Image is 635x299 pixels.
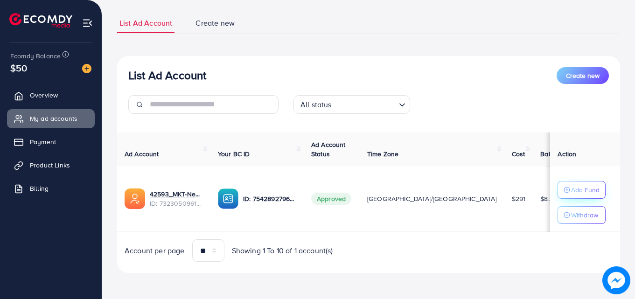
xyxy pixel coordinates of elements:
span: All status [299,98,334,111]
span: Showing 1 To 10 of 1 account(s) [232,245,333,256]
span: $8.96 [540,194,557,203]
span: Balance [540,149,565,159]
span: ID: 7323050961424007170 [150,199,203,208]
span: Ad Account [125,149,159,159]
button: Withdraw [558,206,606,224]
span: List Ad Account [119,18,172,28]
img: menu [82,18,93,28]
a: Billing [7,179,95,198]
span: Time Zone [367,149,398,159]
span: Action [558,149,576,159]
img: image [602,266,630,294]
span: $50 [10,61,27,75]
div: <span class='underline'>42593_MKT-New_1705030690861</span></br>7323050961424007170 [150,189,203,209]
a: Payment [7,132,95,151]
p: Withdraw [571,209,598,221]
img: ic-ba-acc.ded83a64.svg [218,188,238,209]
img: image [82,64,91,73]
span: Billing [30,184,49,193]
span: Ad Account Status [311,140,346,159]
span: Payment [30,137,56,146]
span: Product Links [30,160,70,170]
span: Create new [195,18,235,28]
p: ID: 7542892796370649089 [243,193,296,204]
a: 42593_MKT-New_1705030690861 [150,189,203,199]
a: Product Links [7,156,95,174]
span: My ad accounts [30,114,77,123]
span: Your BC ID [218,149,250,159]
img: logo [9,13,72,28]
span: Create new [566,71,600,80]
span: Account per page [125,245,185,256]
div: Search for option [293,95,410,114]
span: Ecomdy Balance [10,51,61,61]
span: [GEOGRAPHIC_DATA]/[GEOGRAPHIC_DATA] [367,194,497,203]
span: Cost [512,149,525,159]
button: Create new [557,67,609,84]
p: Add Fund [571,184,600,195]
a: Overview [7,86,95,104]
input: Search for option [335,96,395,111]
h3: List Ad Account [128,69,206,82]
button: Add Fund [558,181,606,199]
img: ic-ads-acc.e4c84228.svg [125,188,145,209]
span: $291 [512,194,526,203]
a: My ad accounts [7,109,95,128]
span: Approved [311,193,351,205]
span: Overview [30,90,58,100]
